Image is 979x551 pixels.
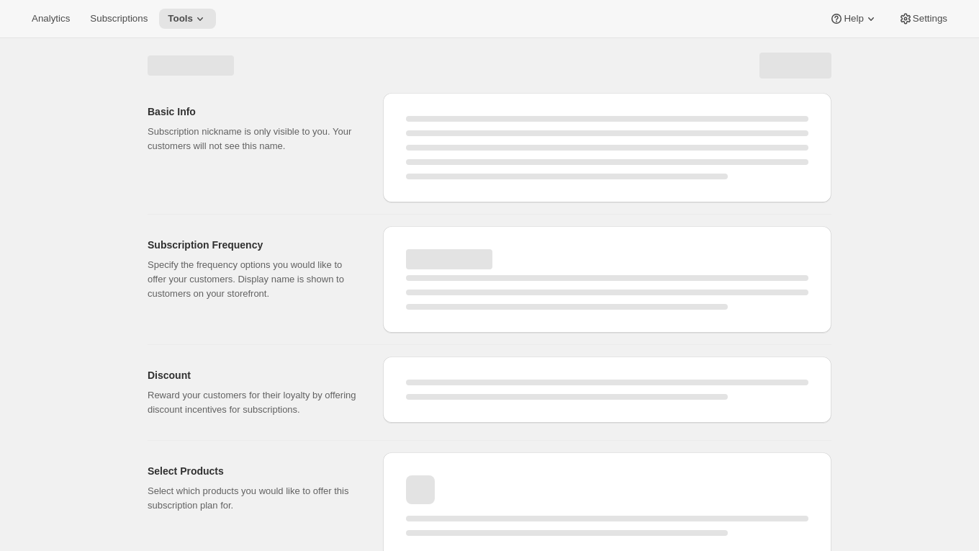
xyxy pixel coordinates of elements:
[890,9,956,29] button: Settings
[148,464,360,478] h2: Select Products
[913,13,947,24] span: Settings
[81,9,156,29] button: Subscriptions
[821,9,886,29] button: Help
[90,13,148,24] span: Subscriptions
[148,125,360,153] p: Subscription nickname is only visible to you. Your customers will not see this name.
[159,9,216,29] button: Tools
[148,258,360,301] p: Specify the frequency options you would like to offer your customers. Display name is shown to cu...
[148,238,360,252] h2: Subscription Frequency
[148,368,360,382] h2: Discount
[168,13,193,24] span: Tools
[32,13,70,24] span: Analytics
[148,104,360,119] h2: Basic Info
[23,9,78,29] button: Analytics
[148,484,360,513] p: Select which products you would like to offer this subscription plan for.
[148,388,360,417] p: Reward your customers for their loyalty by offering discount incentives for subscriptions.
[844,13,863,24] span: Help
